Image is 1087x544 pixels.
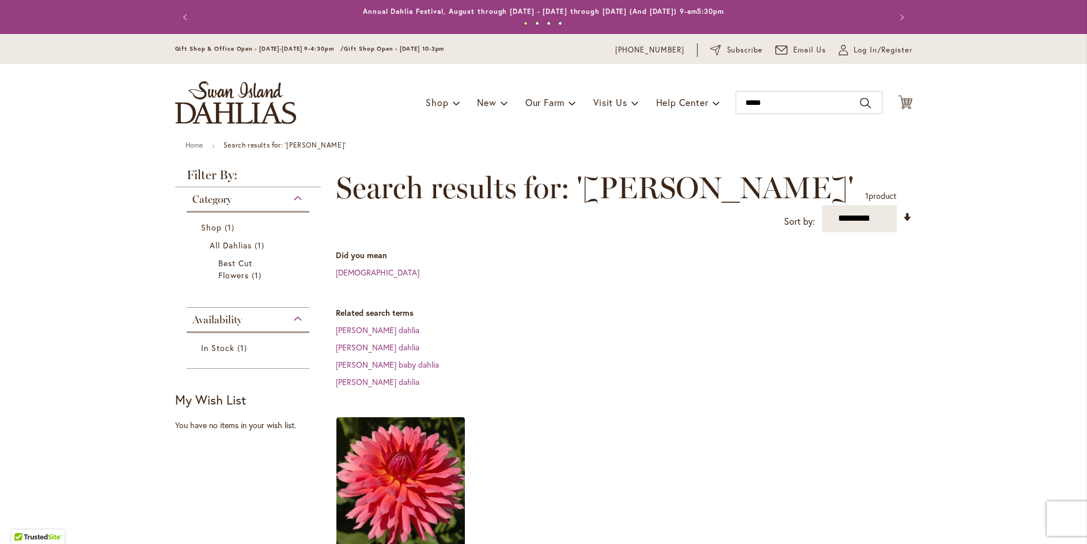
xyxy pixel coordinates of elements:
[210,240,252,251] span: All Dahlias
[593,96,627,108] span: Visit Us
[175,6,198,29] button: Previous
[185,141,203,149] a: Home
[889,6,912,29] button: Next
[336,342,419,353] a: [PERSON_NAME] dahlia
[426,96,448,108] span: Shop
[201,222,222,233] span: Shop
[218,257,281,281] a: Best Cut Flowers
[727,44,763,56] span: Subscribe
[192,313,242,326] span: Availability
[793,44,826,56] span: Email Us
[525,96,565,108] span: Our Farm
[336,376,419,387] a: [PERSON_NAME] dahlia
[524,21,528,25] button: 1 of 4
[839,44,912,56] a: Log In/Register
[710,44,763,56] a: Subscribe
[656,96,709,108] span: Help Center
[192,193,232,206] span: Category
[175,420,329,431] div: You have no items in your wish list.
[336,359,439,370] a: [PERSON_NAME] baby dahlia
[547,21,551,25] button: 3 of 4
[175,169,321,187] strong: Filter By:
[336,267,419,278] a: [DEMOGRAPHIC_DATA]
[775,44,826,56] a: Email Us
[201,221,298,233] a: Shop
[558,21,562,25] button: 4 of 4
[477,96,496,108] span: New
[854,44,912,56] span: Log In/Register
[865,187,896,205] p: product
[363,7,724,16] a: Annual Dahlia Festival, August through [DATE] - [DATE] through [DATE] (And [DATE]) 9-am5:30pm
[535,21,539,25] button: 2 of 4
[225,221,237,233] span: 1
[336,324,419,335] a: [PERSON_NAME] dahlia
[336,250,912,261] dt: Did you mean
[255,239,267,251] span: 1
[201,342,298,354] a: In Stock 1
[224,141,346,149] strong: Search results for: '[PERSON_NAME]'
[175,81,296,124] a: store logo
[218,258,252,281] span: Best Cut Flowers
[784,211,815,232] label: Sort by:
[252,269,264,281] span: 1
[344,45,444,52] span: Gift Shop Open - [DATE] 10-3pm
[237,342,250,354] span: 1
[201,342,234,353] span: In Stock
[175,391,246,408] strong: My Wish List
[336,307,912,319] dt: Related search terms
[615,44,685,56] a: [PHONE_NUMBER]
[865,190,869,201] span: 1
[175,45,344,52] span: Gift Shop & Office Open - [DATE]-[DATE] 9-4:30pm /
[336,171,854,205] span: Search results for: '[PERSON_NAME]'
[210,239,290,251] a: All Dahlias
